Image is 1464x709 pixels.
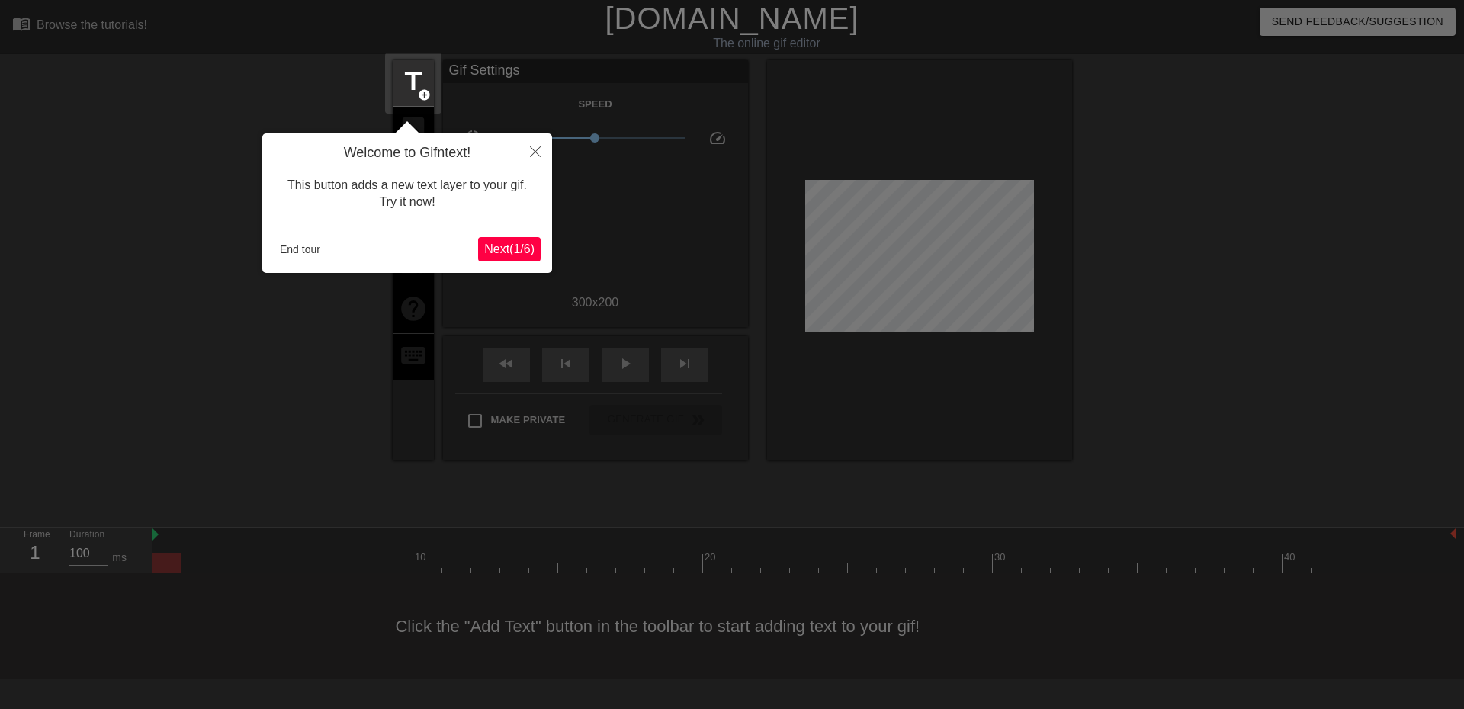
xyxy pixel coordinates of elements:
button: Close [518,133,552,168]
span: Next ( 1 / 6 ) [484,242,535,255]
button: End tour [274,238,326,261]
h4: Welcome to Gifntext! [274,145,541,162]
div: This button adds a new text layer to your gif. Try it now! [274,162,541,226]
button: Next [478,237,541,261]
